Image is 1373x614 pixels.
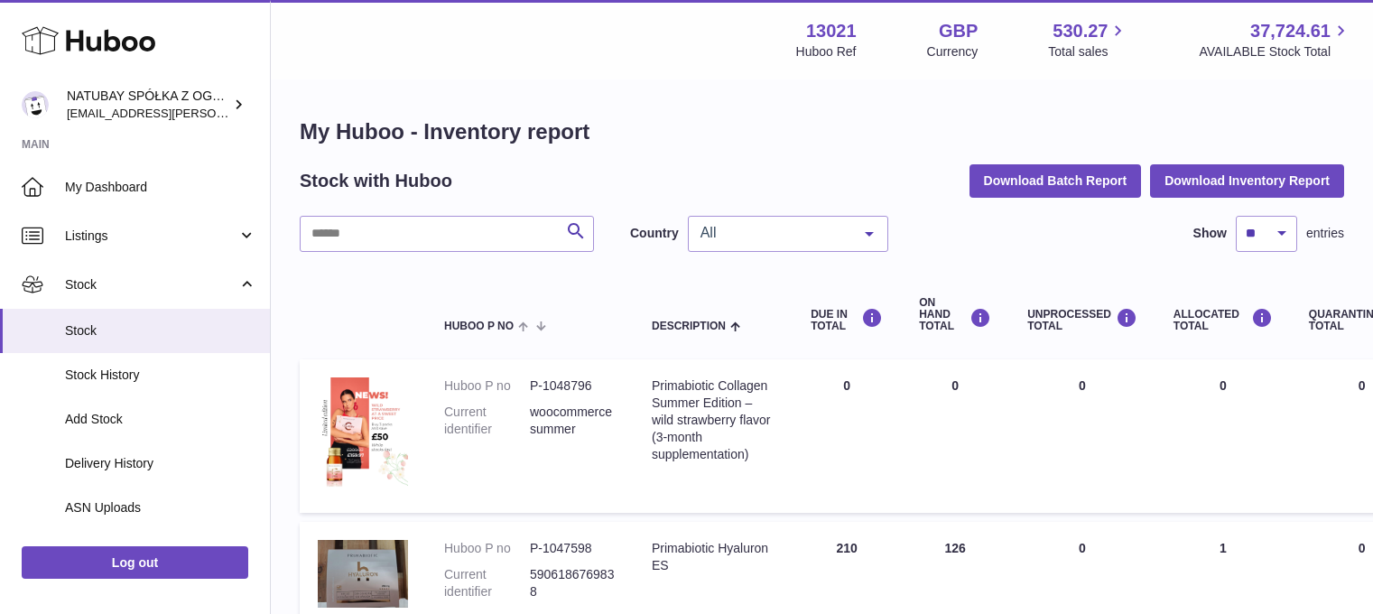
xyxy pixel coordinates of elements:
dt: Huboo P no [444,540,530,557]
a: 530.27 Total sales [1048,19,1128,60]
strong: 13021 [806,19,857,43]
span: 0 [1359,541,1366,555]
span: [EMAIL_ADDRESS][PERSON_NAME][DOMAIN_NAME] [67,106,362,120]
button: Download Inventory Report [1150,164,1344,197]
div: Huboo Ref [796,43,857,60]
img: kacper.antkowski@natubay.pl [22,91,49,118]
span: Description [652,321,726,332]
span: entries [1306,225,1344,242]
span: 0 [1359,378,1366,393]
td: 0 [1155,359,1291,513]
div: Primabiotic Collagen Summer Edition – wild strawberry flavor (3-month supplementation) [652,377,775,462]
a: 37,724.61 AVAILABLE Stock Total [1199,19,1351,60]
dd: 5906186769838 [530,566,616,600]
span: Listings [65,228,237,245]
a: Log out [22,546,248,579]
div: ON HAND Total [919,297,991,333]
span: Stock [65,276,237,293]
dd: P-1048796 [530,377,616,395]
img: product image [318,377,408,490]
span: AVAILABLE Stock Total [1199,43,1351,60]
span: Huboo P no [444,321,514,332]
h2: Stock with Huboo [300,169,452,193]
dt: Huboo P no [444,377,530,395]
td: 0 [901,359,1009,513]
div: NATUBAY SPÓŁKA Z OGRANICZONĄ ODPOWIEDZIALNOŚCIĄ [67,88,229,122]
div: ALLOCATED Total [1174,308,1273,332]
td: 0 [1009,359,1155,513]
h1: My Huboo - Inventory report [300,117,1344,146]
span: Stock [65,322,256,340]
span: My Dashboard [65,179,256,196]
dd: woocommercesummer [530,404,616,438]
dt: Current identifier [444,566,530,600]
span: All [696,224,851,242]
span: 37,724.61 [1250,19,1331,43]
span: ASN Uploads [65,499,256,516]
dd: P-1047598 [530,540,616,557]
dt: Current identifier [444,404,530,438]
label: Country [630,225,679,242]
div: UNPROCESSED Total [1027,308,1137,332]
label: Show [1193,225,1227,242]
div: Currency [927,43,979,60]
span: Stock History [65,367,256,384]
span: Delivery History [65,455,256,472]
img: product image [318,540,408,608]
span: 530.27 [1053,19,1108,43]
span: Total sales [1048,43,1128,60]
button: Download Batch Report [969,164,1142,197]
div: DUE IN TOTAL [811,308,883,332]
div: Primabiotic Hyaluron ES [652,540,775,574]
strong: GBP [939,19,978,43]
span: Add Stock [65,411,256,428]
td: 0 [793,359,901,513]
